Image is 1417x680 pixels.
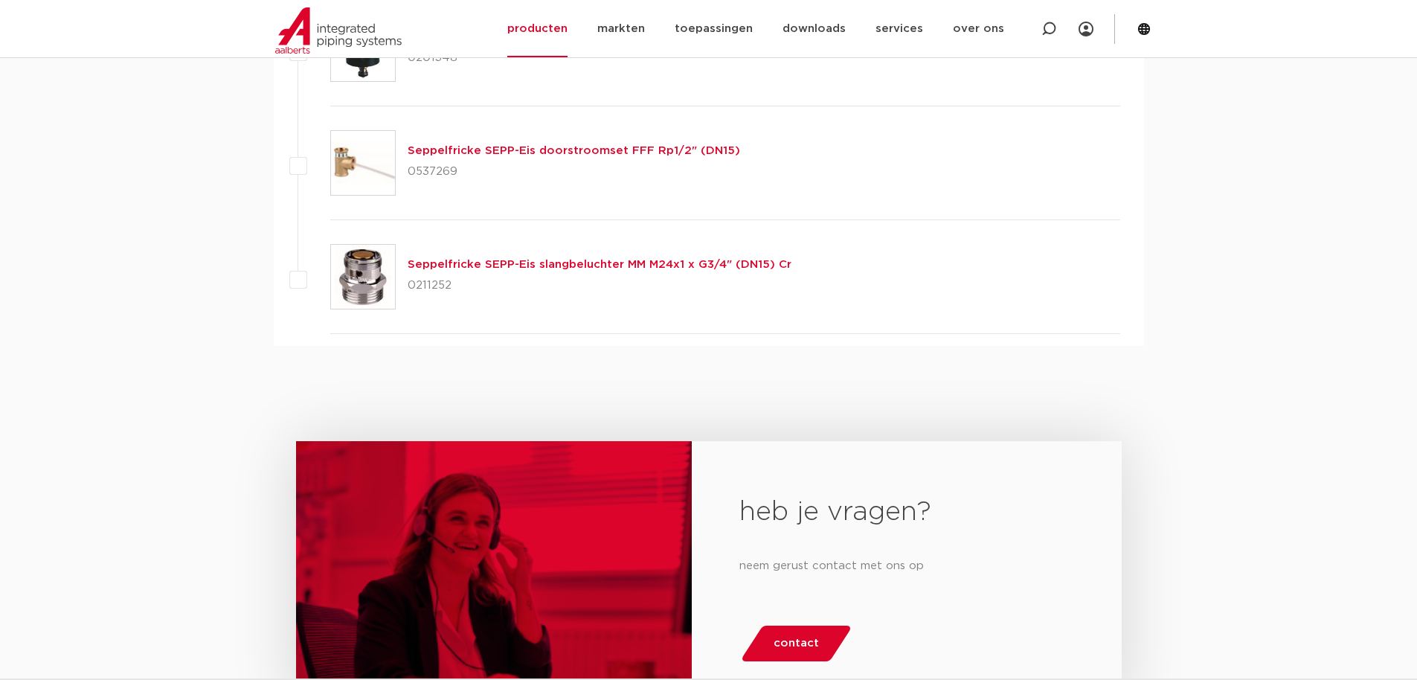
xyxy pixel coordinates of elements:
p: 0211252 [408,274,791,298]
p: 0201348 [408,46,928,70]
img: Thumbnail for Seppelfricke SEPP-Eis doorstroomset FFF Rp1/2" (DN15) [331,131,395,195]
a: Seppelfricke SEPP-Eis slangbeluchter MM M24x1 x G3/4" (DN15) Cr [408,259,791,270]
span: contact [774,632,819,655]
img: Thumbnail for Seppelfricke SEPP-Eis slangbeluchter MM M24x1 x G3/4" (DN15) Cr [331,245,395,309]
h2: heb je vragen? [739,495,1073,530]
a: Seppelfricke SEPP-Eis doorstroomset FFF Rp1/2" (DN15) [408,145,740,156]
p: 0537269 [408,160,740,184]
a: contact [740,626,853,661]
p: neem gerust contact met ons op [739,554,1073,578]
